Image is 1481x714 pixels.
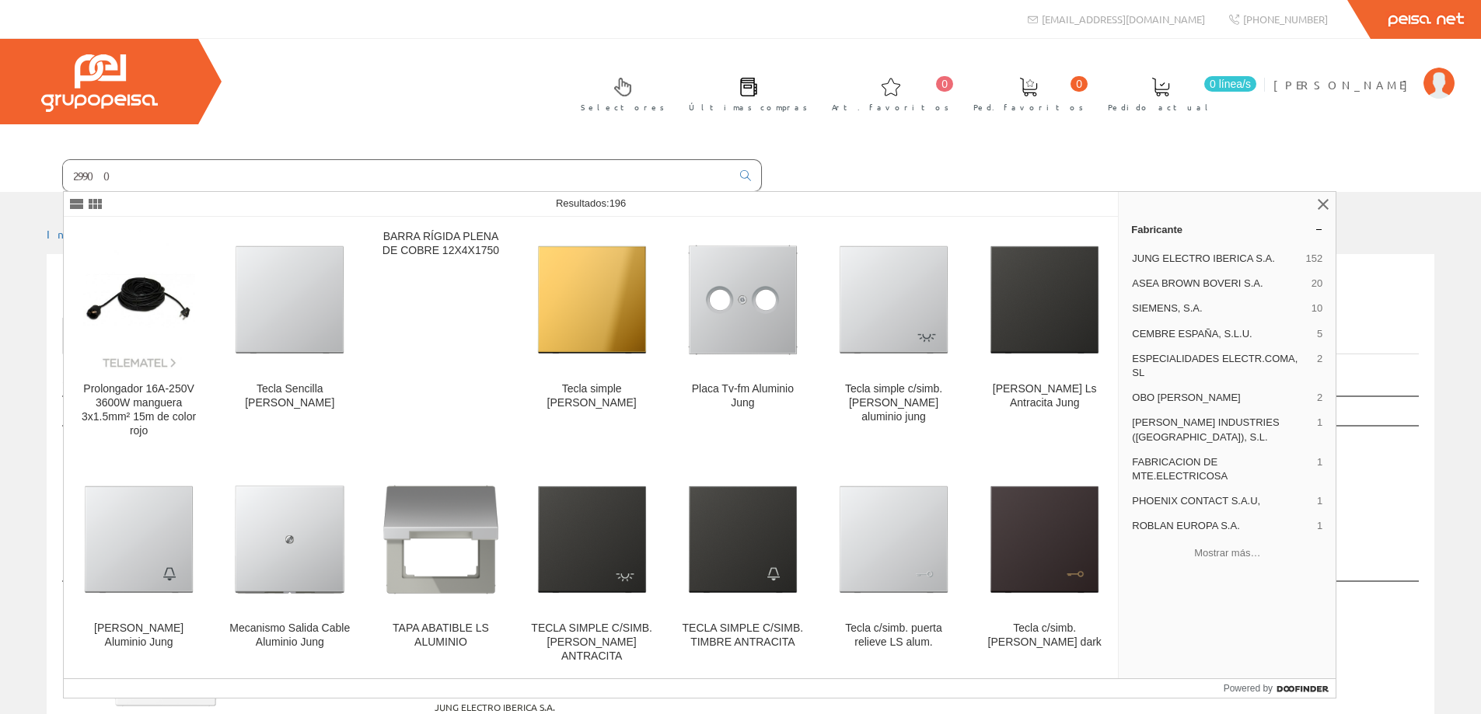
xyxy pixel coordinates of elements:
span: ROBLAN EUROPA S.A. [1132,519,1311,533]
div: Prolongador 16A-250V 3600W manguera 3x1.5mm² 15m de color rojo [76,382,201,438]
span: [PERSON_NAME] [1273,77,1416,92]
a: Fabricante [1119,217,1336,242]
span: 1 [1317,494,1322,508]
div: Placa Tv-fm Aluminio Jung [680,382,805,410]
span: Resultados: [556,197,626,209]
a: Tecla Sencilla Ls Antracita Jung [PERSON_NAME] Ls Antracita Jung [969,218,1119,456]
div: Tecla c/simb. [PERSON_NAME] dark [982,622,1107,650]
img: Placa Tv-fm Aluminio Jung [680,237,805,362]
span: SIEMENS, S.A. [1132,301,1305,315]
img: Mecanismo Salida Cable Aluminio Jung [227,477,352,602]
div: Tecla c/simb. puerta relieve LS alum. [831,622,956,650]
span: 0 [936,76,953,92]
span: FABRICACION DE MTE.ELECTRICOSA [1132,455,1311,483]
span: Ped. favoritos [973,99,1084,115]
a: TAPA ABATIBLE LS ALUMINIO TAPA ABATIBLE LS ALUMINIO [365,457,515,681]
div: BARRA RÍGIDA PLENA DE COBRE 12X4X1750 [378,230,503,258]
span: 0 [1071,76,1088,92]
img: TECLA SIMPLE C/SIMB. LUZ ANTRACITA [529,477,655,602]
span: 0 línea/s [1204,76,1256,92]
a: TECLA SIMPLE C/SIMB. TIMBRE ANTRACITA TECLA SIMPLE C/SIMB. TIMBRE ANTRACITA [668,457,818,681]
a: Listado de artículos [62,318,299,354]
span: 5 [1317,327,1322,341]
div: Mecanismo Salida Cable Aluminio Jung [227,622,352,650]
span: Últimas compras [689,99,808,115]
img: Grupo Peisa [41,54,158,112]
span: [PERSON_NAME] INDUSTRIES ([GEOGRAPHIC_DATA]), S.L. [1132,416,1311,444]
img: Tecla Campana Aluminio Jung [76,477,201,602]
img: TAPA ABATIBLE LS ALUMINIO [378,477,503,602]
span: Art. favoritos [832,99,949,115]
a: Placa Tv-fm Aluminio Jung Placa Tv-fm Aluminio Jung [668,218,818,456]
span: [EMAIL_ADDRESS][DOMAIN_NAME] [1042,12,1205,26]
a: Inicio [47,227,113,241]
a: Mecanismo Salida Cable Aluminio Jung Mecanismo Salida Cable Aluminio Jung [215,457,365,681]
a: Tecla simple LS dorado Tecla simple [PERSON_NAME] [517,218,667,456]
a: TECLA SIMPLE C/SIMB. LUZ ANTRACITA TECLA SIMPLE C/SIMB. [PERSON_NAME] ANTRACITA [517,457,667,681]
label: Mostrar [62,368,198,392]
img: Tecla Sencilla Ls Antracita Jung [982,237,1107,362]
a: Powered by [1224,679,1336,698]
a: Prolongador 16A-250V 3600W manguera 3x1.5mm² 15m de color rojo Prolongador 16A-250V 3600W manguer... [64,218,214,456]
div: Tecla simple [PERSON_NAME] [529,382,655,410]
span: 2 [1317,352,1322,380]
a: Tecla c/simb. puerta LS dark Tecla c/simb. [PERSON_NAME] dark [969,457,1119,681]
span: 10 [1312,301,1322,315]
div: TECLA SIMPLE C/SIMB. [PERSON_NAME] ANTRACITA [529,622,655,663]
span: 2 [1317,391,1322,405]
div: Tecla simple c/simb. [PERSON_NAME] aluminio jung [831,382,956,424]
span: 152 [1306,252,1323,266]
a: Tecla simple c/simb. luz aluminio jung Tecla simple c/simb. [PERSON_NAME] aluminio jung [819,218,969,456]
div: Tecla Sencilla [PERSON_NAME] [227,382,352,410]
span: OBO [PERSON_NAME] [1132,391,1311,405]
button: Mostrar más… [1125,540,1329,566]
input: Buscar ... [63,160,731,191]
a: BARRA RÍGIDA PLENA DE COBRE 12X4X1750 [365,218,515,456]
div: [PERSON_NAME] Ls Antracita Jung [982,382,1107,410]
img: Tecla Sencilla Aluminio Jung [227,237,352,362]
img: Tecla simple c/simb. luz aluminio jung [831,237,956,362]
span: Pedido actual [1108,99,1214,115]
span: 1 [1317,416,1322,444]
div: TECLA SIMPLE C/SIMB. TIMBRE ANTRACITA [680,622,805,650]
img: Tecla c/simb. puerta LS dark [982,477,1107,602]
span: 1 [1317,455,1322,483]
a: Últimas compras [673,64,816,121]
span: Selectores [581,99,665,115]
span: PHOENIX CONTACT S.A.U, [1132,494,1311,508]
span: JUNG ELECTRO IBERICA S.A. [1132,252,1299,266]
span: [PHONE_NUMBER] [1243,12,1328,26]
span: CEMBRE ESPAÑA, S.L.U. [1132,327,1311,341]
div: TAPA ABATIBLE LS ALUMINIO [378,622,503,650]
span: ASEA BROWN BOVERI S.A. [1132,277,1305,291]
div: [PERSON_NAME] Aluminio Jung [76,622,201,650]
a: Tecla Campana Aluminio Jung [PERSON_NAME] Aluminio Jung [64,457,214,681]
h1: ls994bww [62,279,1419,310]
a: Tecla c/simb. puerta relieve LS alum. Tecla c/simb. puerta relieve LS alum. [819,457,969,681]
a: [PERSON_NAME] [1273,64,1455,79]
img: Tecla simple LS dorado [529,237,655,362]
span: 20 [1312,277,1322,291]
img: TECLA SIMPLE C/SIMB. TIMBRE ANTRACITA [680,477,805,602]
img: Tecla c/simb. puerta relieve LS alum. [831,477,956,602]
img: Prolongador 16A-250V 3600W manguera 3x1.5mm² 15m de color rojo [83,230,195,370]
a: Selectores [565,64,672,121]
span: 1 [1317,519,1322,533]
span: Powered by [1224,681,1273,695]
a: Tecla Sencilla Aluminio Jung Tecla Sencilla [PERSON_NAME] [215,218,365,456]
span: 196 [610,197,627,209]
span: ESPECIALIDADES ELECTR.COMA, SL [1132,352,1311,380]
